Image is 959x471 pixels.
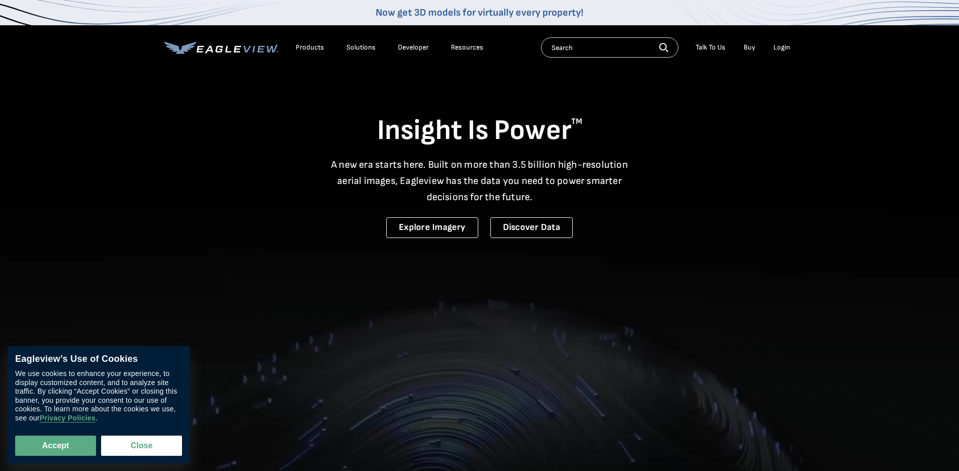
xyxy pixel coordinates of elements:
[541,37,678,58] input: Search
[744,43,755,52] a: Buy
[325,157,634,205] p: A new era starts here. Built on more than 3.5 billion high-resolution aerial images, Eagleview ha...
[15,354,182,365] div: Eagleview’s Use of Cookies
[696,43,725,52] div: Talk To Us
[386,217,478,238] a: Explore Imagery
[571,117,582,126] sup: TM
[164,113,795,149] h1: Insight Is Power
[346,43,376,52] div: Solutions
[15,370,182,423] div: We use cookies to enhance your experience, to display customized content, and to analyze site tra...
[773,43,790,52] div: Login
[490,217,573,238] a: Discover Data
[15,436,96,456] button: Accept
[398,43,429,52] a: Developer
[39,414,95,423] a: Privacy Policies
[451,43,483,52] div: Resources
[296,43,324,52] div: Products
[376,7,583,19] a: Now get 3D models for virtually every property!
[101,436,182,456] button: Close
